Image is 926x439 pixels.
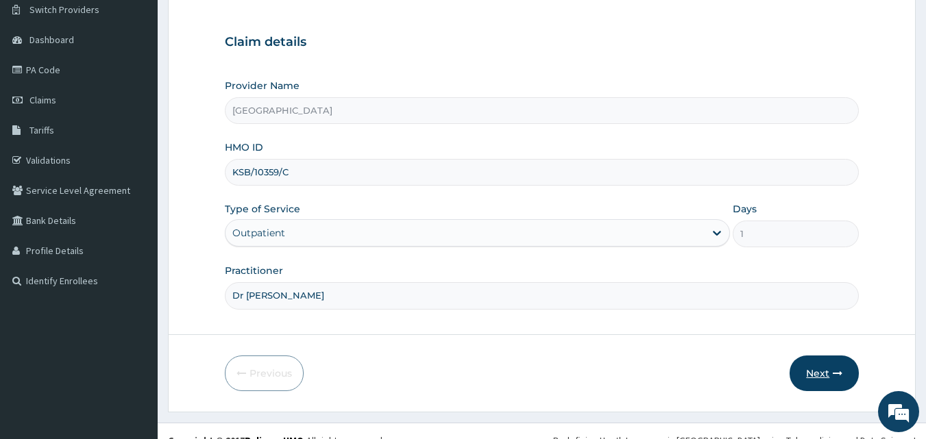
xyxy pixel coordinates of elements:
img: d_794563401_company_1708531726252_794563401 [25,68,56,103]
span: Claims [29,94,56,106]
span: Dashboard [29,34,74,46]
input: Enter Name [225,282,860,309]
div: Minimize live chat window [225,7,258,40]
span: Switch Providers [29,3,99,16]
label: Practitioner [225,264,283,277]
div: Outpatient [232,226,285,240]
label: Provider Name [225,79,300,92]
button: Next [790,355,859,391]
span: Tariffs [29,124,54,136]
label: Type of Service [225,202,300,216]
label: Days [733,202,757,216]
h3: Claim details [225,35,860,50]
textarea: Type your message and hit 'Enter' [7,293,261,341]
input: Enter HMO ID [225,159,860,186]
label: HMO ID [225,140,263,154]
span: We're online! [80,132,189,271]
button: Previous [225,355,304,391]
div: Chat with us now [71,77,230,95]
